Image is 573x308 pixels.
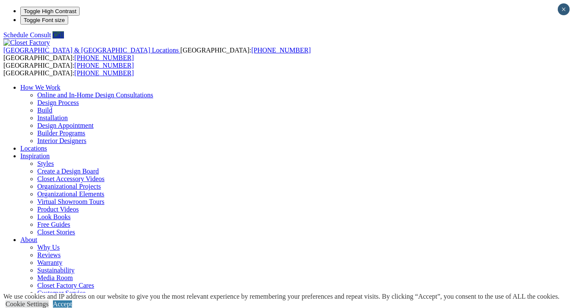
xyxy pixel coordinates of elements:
[24,17,65,23] span: Toggle Font size
[37,259,62,266] a: Warranty
[251,47,310,54] a: [PHONE_NUMBER]
[37,251,61,258] a: Reviews
[75,54,134,61] a: [PHONE_NUMBER]
[20,236,37,243] a: About
[37,244,60,251] a: Why Us
[37,107,53,114] a: Build
[37,289,86,297] a: Customer Service
[3,31,51,38] a: Schedule Consult
[37,160,54,167] a: Styles
[37,129,85,137] a: Builder Programs
[6,300,49,308] a: Cookie Settings
[75,62,134,69] a: [PHONE_NUMBER]
[37,282,94,289] a: Closet Factory Cares
[37,122,94,129] a: Design Appointment
[37,274,73,281] a: Media Room
[37,267,75,274] a: Sustainability
[3,47,179,54] span: [GEOGRAPHIC_DATA] & [GEOGRAPHIC_DATA] Locations
[37,198,105,205] a: Virtual Showroom Tours
[3,47,311,61] span: [GEOGRAPHIC_DATA]: [GEOGRAPHIC_DATA]:
[37,190,104,198] a: Organizational Elements
[37,168,99,175] a: Create a Design Board
[3,47,180,54] a: [GEOGRAPHIC_DATA] & [GEOGRAPHIC_DATA] Locations
[37,99,79,106] a: Design Process
[558,3,570,15] button: Close
[3,293,559,300] div: We use cookies and IP address on our website to give you the most relevant experience by remember...
[53,31,64,38] a: Call
[37,213,71,220] a: Look Books
[37,175,105,182] a: Closet Accessory Videos
[37,206,79,213] a: Product Videos
[3,39,50,47] img: Closet Factory
[24,8,76,14] span: Toggle High Contrast
[37,91,153,99] a: Online and In-Home Design Consultations
[37,221,70,228] a: Free Guides
[20,152,50,159] a: Inspiration
[20,16,68,25] button: Toggle Font size
[20,84,61,91] a: How We Work
[53,300,72,308] a: Accept
[37,114,68,121] a: Installation
[20,145,47,152] a: Locations
[3,62,134,77] span: [GEOGRAPHIC_DATA]: [GEOGRAPHIC_DATA]:
[37,183,101,190] a: Organizational Projects
[75,69,134,77] a: [PHONE_NUMBER]
[20,7,80,16] button: Toggle High Contrast
[37,228,75,236] a: Closet Stories
[37,137,86,144] a: Interior Designers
